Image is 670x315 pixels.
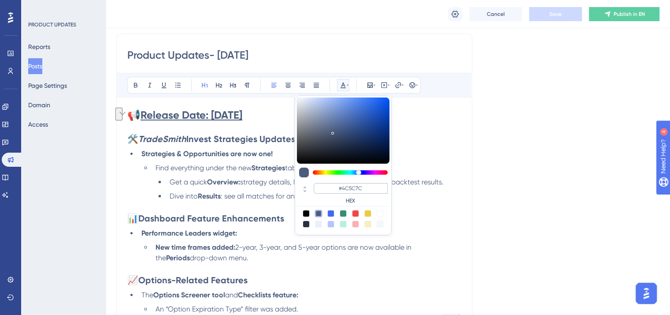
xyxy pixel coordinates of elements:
button: Save [529,7,582,21]
button: Access [28,116,48,132]
strong: Strategies [252,164,285,172]
span: tab on your invest page. [285,164,363,172]
span: An “Option Expiration Type” filter was added. [155,305,298,313]
strong: Options-Related Features [138,275,248,285]
button: Posts [28,58,42,74]
strong: Results [198,192,221,200]
span: 🛠️ [127,134,138,144]
strong: Performance Leaders widget: [141,229,237,237]
span: 📢 [127,109,141,121]
iframe: UserGuiding AI Assistant Launcher [633,280,659,307]
button: Publish in EN [589,7,659,21]
span: 2-year, 3-year, and 5-year options are now available in the [155,243,413,262]
strong: Invest Strategies Updates [186,134,295,144]
span: : see all matches for any strategy you select. [221,192,363,200]
button: Cancel [469,7,522,21]
strong: Overview: [207,178,240,186]
button: Reports [28,39,50,55]
span: Publish in EN [614,11,645,18]
strong: TradeSmith [138,134,186,144]
input: Post Title [127,48,461,62]
span: Get a quick [170,178,207,186]
span: and [225,291,238,299]
span: Cancel [487,11,505,18]
button: Domain [28,97,50,113]
strong: Options Screener tool [153,291,225,299]
div: PRODUCT UPDATES [28,21,76,28]
span: Dive into [170,192,198,200]
strong: Checklists feature: [238,291,298,299]
button: Page Settings [28,78,67,94]
span: drop-down menu. [190,254,248,262]
span: The [141,291,153,299]
strong: Release Date: [DATE] [141,109,242,121]
span: Find everything under the new [155,164,252,172]
span: 📊 [127,213,138,224]
span: strategy details, how to follow, top tickers, and backtest results. [240,178,444,186]
strong: New time frames added: [155,243,235,251]
span: 📈 [127,275,138,285]
div: 4 [61,4,64,11]
span: Save [549,11,562,18]
strong: Dashboard Feature Enhancements [138,213,284,224]
span: Need Help? [21,2,55,13]
strong: Periods [166,254,190,262]
strong: Strategies & Opportunities are now one! [141,150,273,158]
label: HEX [314,197,388,204]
